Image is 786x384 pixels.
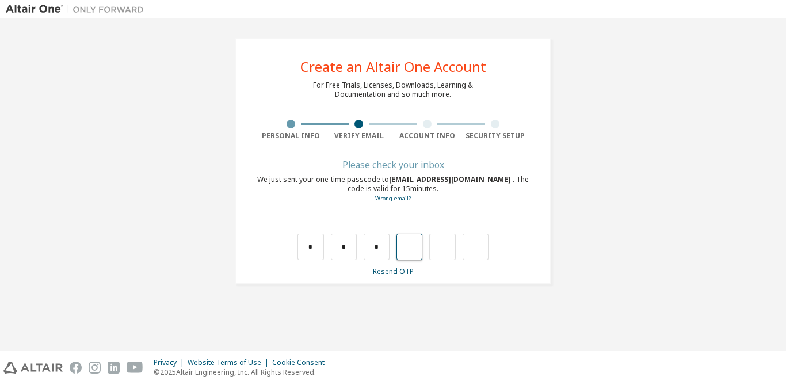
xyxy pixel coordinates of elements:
[127,362,143,374] img: youtube.svg
[375,195,411,202] a: Go back to the registration form
[154,367,331,377] p: © 2025 Altair Engineering, Inc. All Rights Reserved.
[257,161,529,168] div: Please check your inbox
[373,267,414,276] a: Resend OTP
[313,81,473,99] div: For Free Trials, Licenses, Downloads, Learning & Documentation and so much more.
[389,174,513,184] span: [EMAIL_ADDRESS][DOMAIN_NAME]
[325,131,394,140] div: Verify Email
[154,358,188,367] div: Privacy
[6,3,150,15] img: Altair One
[89,362,101,374] img: instagram.svg
[70,362,82,374] img: facebook.svg
[461,131,530,140] div: Security Setup
[272,358,331,367] div: Cookie Consent
[257,131,325,140] div: Personal Info
[188,358,272,367] div: Website Terms of Use
[257,175,529,203] div: We just sent your one-time passcode to . The code is valid for 15 minutes.
[3,362,63,374] img: altair_logo.svg
[393,131,461,140] div: Account Info
[300,60,486,74] div: Create an Altair One Account
[108,362,120,374] img: linkedin.svg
